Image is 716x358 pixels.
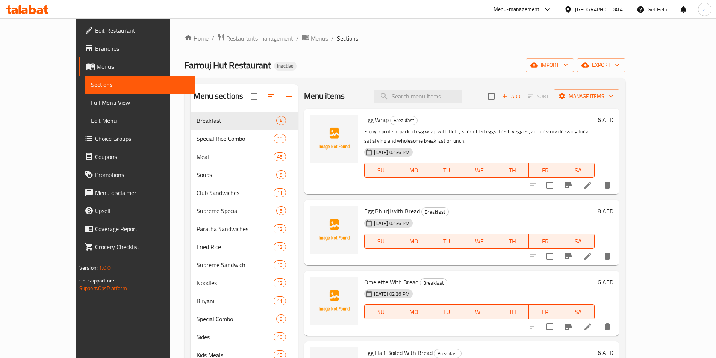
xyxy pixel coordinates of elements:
div: Soups9 [191,166,298,184]
button: Add [499,91,523,102]
button: Branch-specific-item [559,318,577,336]
div: Breakfast [420,278,447,287]
div: items [276,206,286,215]
span: Full Menu View [91,98,189,107]
h6: 6 AED [598,277,613,287]
a: Menus [79,57,195,76]
span: 9 [277,171,285,178]
span: Egg Wrap [364,114,389,125]
div: Supreme Sandwich10 [191,256,298,274]
li: / [331,34,334,43]
button: MO [397,304,430,319]
div: Paratha Sandwiches12 [191,220,298,238]
div: items [274,332,286,341]
img: Omelette With Bread [310,277,358,325]
span: Add item [499,91,523,102]
span: Menus [311,34,328,43]
h6: 6 AED [598,347,613,358]
button: FR [529,163,562,178]
h2: Menu items [304,91,345,102]
span: Egg Bhurji with Bread [364,205,420,217]
span: Sides [197,332,274,341]
span: 10 [274,261,285,269]
span: TU [433,307,460,317]
span: WE [466,236,493,247]
div: items [274,242,286,251]
span: Coverage Report [95,224,189,233]
span: Branches [95,44,189,53]
a: Sections [85,76,195,94]
button: MO [397,234,430,249]
div: [GEOGRAPHIC_DATA] [575,5,625,14]
button: SA [562,234,595,249]
span: Select to update [542,248,558,264]
span: Breakfast [434,349,461,358]
p: Enjoy a protein-packed egg wrap with fluffy scrambled eggs, fresh veggies, and creamy dressing fo... [364,127,595,146]
span: Supreme Sandwich [197,260,274,269]
span: Paratha Sandwiches [197,224,274,233]
a: Home [185,34,209,43]
span: MO [400,165,427,176]
span: Choice Groups [95,134,189,143]
span: TH [499,307,526,317]
a: Menus [302,33,328,43]
span: Promotions [95,170,189,179]
span: export [583,60,619,70]
button: Manage items [554,89,619,103]
span: Fried Rice [197,242,274,251]
a: Coverage Report [79,220,195,238]
div: Breakfast4 [191,112,298,130]
span: Sections [91,80,189,89]
button: export [577,58,625,72]
span: Coupons [95,152,189,161]
span: MO [400,236,427,247]
button: SU [364,234,397,249]
h6: 6 AED [598,115,613,125]
button: TU [430,163,463,178]
button: TU [430,234,463,249]
span: TH [499,236,526,247]
button: Branch-specific-item [559,176,577,194]
button: FR [529,304,562,319]
img: Egg Bhurji with Bread [310,206,358,254]
button: SA [562,163,595,178]
button: MO [397,163,430,178]
span: Select section first [523,91,554,102]
span: Sort sections [262,87,280,105]
span: Select section [483,88,499,104]
span: FR [532,307,559,317]
span: Breakfast [391,116,417,125]
a: Branches [79,39,195,57]
span: Restaurants management [226,34,293,43]
button: TH [496,163,529,178]
span: Farrouj Hut Restaurant [185,57,271,74]
span: MO [400,307,427,317]
span: Special Rice Combo [197,134,274,143]
li: / [296,34,299,43]
span: Sections [337,34,358,43]
button: delete [598,247,616,265]
span: Upsell [95,206,189,215]
span: 45 [274,153,285,160]
span: Supreme Special [197,206,276,215]
span: 11 [274,189,285,196]
span: 5 [277,207,285,214]
a: Restaurants management [217,33,293,43]
div: items [274,296,286,305]
div: Club Sandwiches11 [191,184,298,202]
span: [DATE] 02:36 PM [371,149,413,156]
button: TH [496,304,529,319]
button: import [526,58,574,72]
a: Upsell [79,202,195,220]
div: Menu-management [493,5,540,14]
div: items [274,152,286,161]
div: Club Sandwiches [197,188,274,197]
span: 12 [274,243,285,251]
button: WE [463,163,496,178]
img: Egg Wrap [310,115,358,163]
span: SU [368,165,394,176]
button: SU [364,163,397,178]
span: 1.0.0 [99,263,111,273]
